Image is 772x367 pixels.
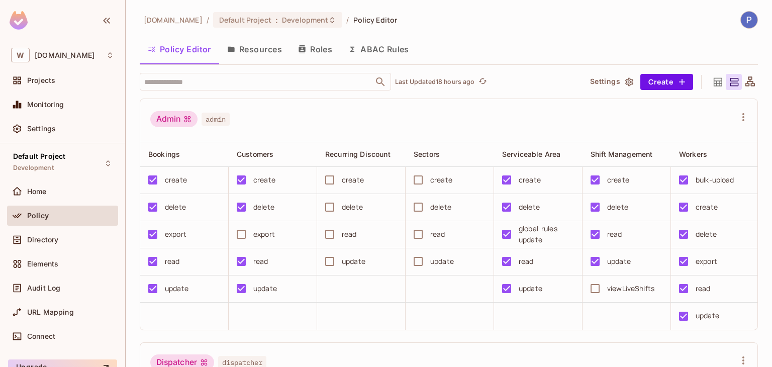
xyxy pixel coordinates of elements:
[696,256,717,267] div: export
[219,37,290,62] button: Resources
[475,76,489,88] span: Click to refresh data
[430,174,452,186] div: create
[140,37,219,62] button: Policy Editor
[519,256,534,267] div: read
[607,283,654,294] div: viewLiveShifts
[27,101,64,109] span: Monitoring
[27,125,56,133] span: Settings
[10,11,28,30] img: SReyMgAAAABJRU5ErkJggg==
[35,51,94,59] span: Workspace: withpronto.com
[696,174,734,186] div: bulk-upload
[202,113,230,126] span: admin
[586,74,636,90] button: Settings
[27,76,55,84] span: Projects
[165,174,187,186] div: create
[144,15,203,25] span: the active workspace
[342,256,365,267] div: update
[430,202,451,213] div: delete
[253,202,274,213] div: delete
[165,229,186,240] div: export
[150,111,198,127] div: Admin
[342,174,364,186] div: create
[253,174,275,186] div: create
[430,256,454,267] div: update
[27,188,47,196] span: Home
[253,283,277,294] div: update
[395,78,475,86] p: Last Updated 18 hours ago
[696,229,717,240] div: delete
[696,202,718,213] div: create
[27,332,55,340] span: Connect
[27,284,60,292] span: Audit Log
[607,174,629,186] div: create
[607,256,631,267] div: update
[342,229,357,240] div: read
[696,283,711,294] div: read
[165,283,188,294] div: update
[237,150,273,158] span: Customers
[27,308,74,316] span: URL Mapping
[353,15,398,25] span: Policy Editor
[373,75,388,89] button: Open
[519,223,574,245] div: global-rules-update
[607,229,622,240] div: read
[591,150,652,158] span: Shift Management
[275,16,278,24] span: :
[27,212,49,220] span: Policy
[253,229,275,240] div: export
[342,202,363,213] div: delete
[148,150,180,158] span: Bookings
[282,15,328,25] span: Development
[13,152,65,160] span: Default Project
[27,260,58,268] span: Elements
[165,256,180,267] div: read
[502,150,560,158] span: Serviceable Area
[607,202,628,213] div: delete
[207,15,209,25] li: /
[478,77,487,87] span: refresh
[414,150,440,158] span: Sectors
[13,164,54,172] span: Development
[325,150,391,158] span: Recurring Discount
[11,48,30,62] span: W
[219,15,271,25] span: Default Project
[640,74,693,90] button: Create
[477,76,489,88] button: refresh
[696,310,719,321] div: update
[253,256,268,267] div: read
[519,174,541,186] div: create
[679,150,707,158] span: Workers
[290,37,340,62] button: Roles
[340,37,417,62] button: ABAC Rules
[27,236,58,244] span: Directory
[430,229,445,240] div: read
[519,283,542,294] div: update
[165,202,186,213] div: delete
[741,12,757,28] img: Pradeep Saini
[346,15,349,25] li: /
[519,202,540,213] div: delete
